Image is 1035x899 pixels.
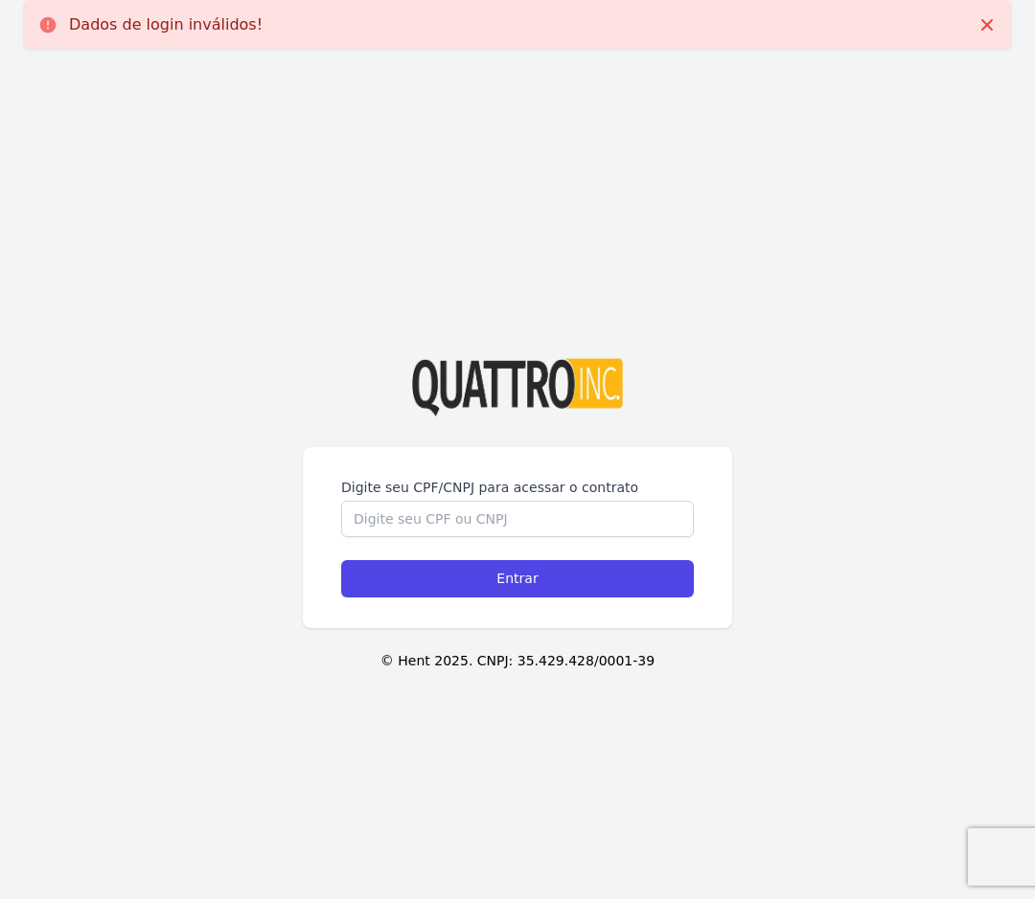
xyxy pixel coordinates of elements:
input: Entrar [341,560,694,597]
p: © Hent 2025. CNPJ: 35.429.428/0001-39 [31,651,1004,671]
p: Dados de login inválidos! [69,15,263,34]
img: Logo%20Quattro%20INC%20Transparente%20(002).png [412,358,623,416]
input: Digite seu CPF ou CNPJ [341,501,694,537]
label: Digite seu CPF/CNPJ para acessar o contrato [341,478,694,497]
